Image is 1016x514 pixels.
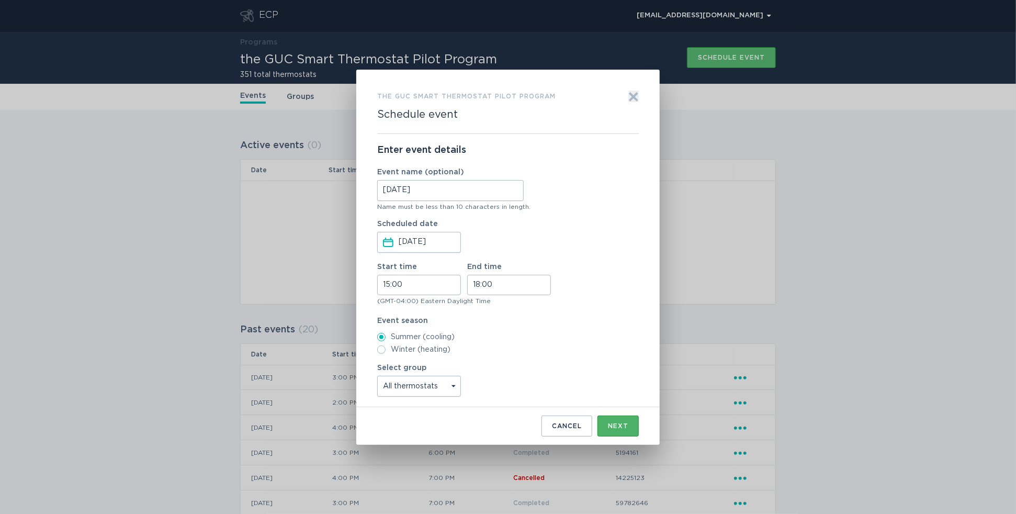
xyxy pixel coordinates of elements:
label: Start time [377,263,461,295]
button: Cancel [541,416,592,437]
input: Event name (optional) [377,180,524,201]
label: Scheduled date [377,220,524,253]
input: Summer (cooling) [377,333,386,341]
button: Exit [628,91,639,102]
h2: Schedule event [377,108,458,121]
label: Winter (heating) [377,345,639,354]
div: Cancel [552,423,582,429]
p: Enter event details [377,144,639,156]
div: Next [608,423,628,429]
div: Form to create an event [356,70,660,445]
h3: the GUC Smart Thermostat Pilot Program [377,91,556,102]
div: (GMT-04:00) Eastern Daylight Time [377,298,639,304]
label: End time [467,263,551,295]
button: Next [597,416,639,437]
select: Select group [377,376,461,397]
label: Summer (cooling) [377,333,639,341]
button: Scheduled dateSelect a date [383,237,393,248]
input: Select a date [399,232,459,252]
label: Event season [377,317,639,325]
label: Select group [377,364,461,397]
div: Name must be less than 10 characters in length. [377,204,639,210]
label: Event name (optional) [377,169,524,176]
input: Winter (heating) [377,345,386,354]
input: End time [467,275,551,295]
input: Start time [377,275,461,295]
